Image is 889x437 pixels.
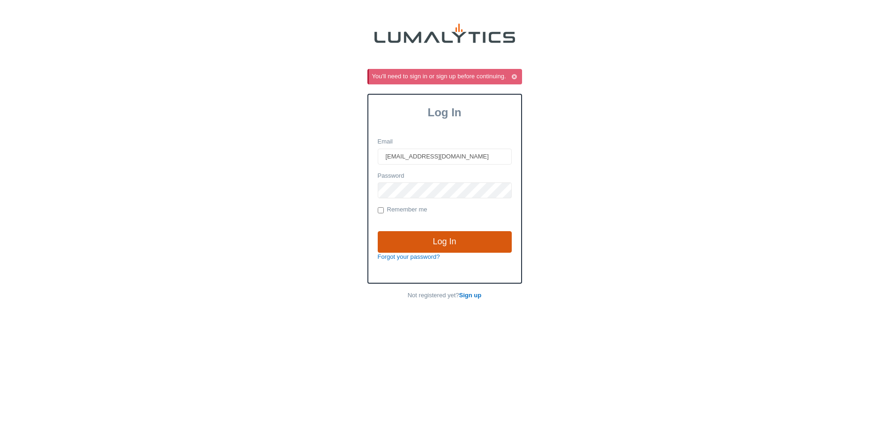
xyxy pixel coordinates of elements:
[378,231,512,253] input: Log In
[378,253,440,260] a: Forgot your password?
[378,205,427,215] label: Remember me
[378,137,393,146] label: Email
[367,291,522,300] p: Not registered yet?
[368,106,521,119] h3: Log In
[459,292,482,299] a: Sign up
[378,207,384,213] input: Remember me
[378,149,512,165] input: Email
[372,72,520,81] div: You'll need to sign in or sign up before continuing.
[378,172,404,181] label: Password
[374,23,515,43] img: lumalytics-black-e9b537c871f77d9ce8d3a6940f85695cd68c596e3f819dc492052d1098752254.png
